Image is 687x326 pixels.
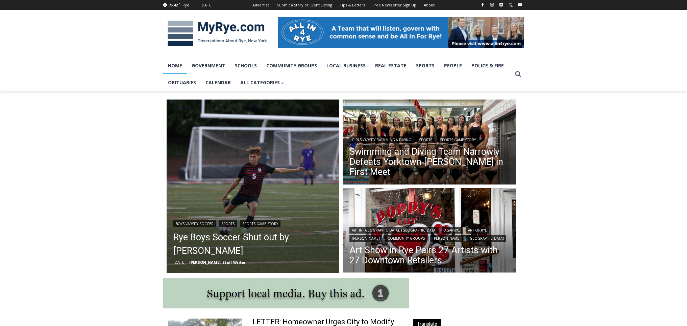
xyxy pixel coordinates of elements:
a: Girls Varsity Swimming & Diving [349,136,414,143]
a: Read More Art Show in Rye Pairs 27 Artists with 27 Downtown Retailers [343,188,516,275]
span: All Categories [240,79,285,86]
button: View Search Form [512,68,524,80]
a: Read More Rye Boys Soccer Shut out by Byram Hills [167,100,340,273]
a: YouTube [516,1,524,9]
div: | | | | | | [349,225,509,242]
a: Police & Fire [467,57,509,74]
a: [GEOGRAPHIC_DATA] [466,235,506,242]
a: Community Groups [262,57,322,74]
a: Home [163,57,187,74]
a: [PERSON_NAME] [349,235,382,242]
img: (PHOTO: Poppy's Cafe. The window of this beloved Rye staple is painted for different events throu... [343,188,516,275]
a: Schools [230,57,262,74]
span: F [179,1,180,5]
img: All in for Rye [278,17,524,47]
a: Facebook [479,1,487,9]
a: [PERSON_NAME], Staff Writer [189,260,246,265]
span: – [187,260,189,265]
a: [PERSON_NAME] [430,235,463,242]
a: Sports [219,220,237,227]
a: Real Estate [370,57,411,74]
a: Instagram [488,1,496,9]
span: 75.42 [169,2,178,7]
a: Linkedin [497,1,505,9]
img: MyRye.com [163,16,271,51]
a: Local Business [322,57,370,74]
a: Swimming and Diving Team Narrowly Defeats Yorktown-[PERSON_NAME] in First Meet [349,147,509,177]
div: | | [349,135,509,143]
img: support local media, buy this ad [163,278,409,308]
a: X [507,1,515,9]
a: Calendar [201,74,236,91]
a: Art in [GEOGRAPHIC_DATA], [GEOGRAPHIC_DATA] [349,227,439,234]
a: Art Show in Rye Pairs 27 Artists with 27 Downtown Retailers [349,245,509,265]
a: Sports [411,57,439,74]
a: Community Groups [385,235,427,242]
img: (PHOTO: The 2024 Rye - Rye Neck - Blind Brook Varsity Swimming Team.) [343,100,516,186]
a: Sports Game Story [240,220,280,227]
nav: Primary Navigation [163,57,512,91]
a: Obituaries [163,74,201,91]
div: Rye [182,2,189,8]
a: People [439,57,467,74]
a: Boys Varsity Soccer [173,220,216,227]
div: [DATE] [200,2,213,8]
time: [DATE] [173,260,186,265]
a: Sports Game Story [438,136,478,143]
div: | | [173,219,333,227]
img: (PHOTO: Rye Boys Soccer's Silas Kavanagh in his team's 3-0 loss to Byram Hills on Septmber 10, 20... [167,100,340,273]
a: Sports [417,136,435,143]
a: Rye Boys Soccer Shut out by [PERSON_NAME] [173,231,333,258]
a: All Categories [236,74,289,91]
a: Government [187,57,230,74]
a: Agarwal [442,227,463,234]
a: Read More Swimming and Diving Team Narrowly Defeats Yorktown-Somers in First Meet [343,100,516,186]
a: Art of Rye [466,227,489,234]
